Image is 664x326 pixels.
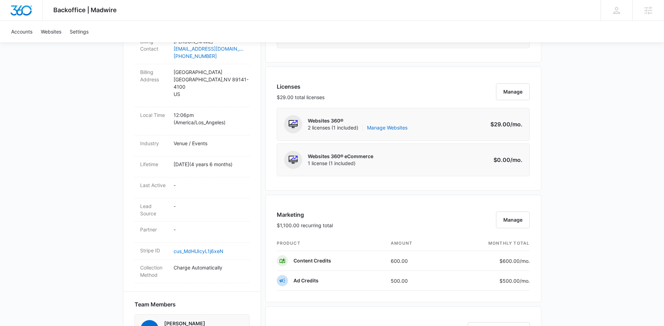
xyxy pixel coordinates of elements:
[367,124,407,131] a: Manage Websites
[135,222,250,243] div: Partner-
[140,202,168,217] dt: Lead Source
[135,177,250,198] div: Last Active-
[174,248,223,254] a: cus_MdHUIcyL1j6xeN
[53,6,117,14] span: Backoffice | Madwire
[135,64,250,107] div: Billing Address[GEOGRAPHIC_DATA][GEOGRAPHIC_DATA],NV 89141-4100US
[135,300,176,309] span: Team Members
[135,135,250,156] div: IndustryVenue / Events
[140,181,168,189] dt: Last Active
[385,251,445,271] td: 600.00
[135,107,250,135] div: Local Time12:06pm (America/Los_Angeles)
[7,21,37,42] a: Accounts
[445,236,530,251] th: monthly total
[174,68,244,98] p: [GEOGRAPHIC_DATA] [GEOGRAPHIC_DATA] , NV 89141-4100 US
[135,156,250,177] div: Lifetime[DATE](4 years 6 months)
[308,124,407,131] span: 2 licenses (1 included)
[293,257,331,264] p: Content Credits
[37,21,66,42] a: Websites
[520,258,530,264] span: /mo.
[174,45,244,52] a: [EMAIL_ADDRESS][DOMAIN_NAME]
[490,156,522,164] p: $0.00
[497,277,530,284] p: $500.00
[174,140,244,147] p: Venue / Events
[174,161,244,168] p: [DATE] ( 4 years 6 months )
[140,264,168,279] dt: Collection Method
[385,271,445,291] td: 500.00
[277,222,333,229] p: $1,100.00 recurring total
[497,257,530,265] p: $600.00
[174,264,244,271] p: Charge Automatically
[140,68,168,83] dt: Billing Address
[520,278,530,284] span: /mo.
[174,226,244,233] p: -
[277,210,333,219] h3: Marketing
[277,82,325,91] h3: Licenses
[135,243,250,260] div: Stripe IDcus_MdHUIcyL1j6xeN
[277,94,325,101] p: $29.00 total licenses
[140,247,168,254] dt: Stripe ID
[385,236,445,251] th: amount
[490,120,522,128] p: $29.00
[135,198,250,222] div: Lead Source-
[140,38,168,52] dt: Billing Contact
[496,83,530,100] button: Manage
[496,212,530,228] button: Manage
[510,121,522,128] span: /mo.
[277,236,386,251] th: product
[140,111,168,119] dt: Local Time
[510,156,522,163] span: /mo.
[174,202,244,210] p: -
[174,52,244,60] a: [PHONE_NUMBER]
[135,34,250,64] div: Billing Contact[PERSON_NAME][EMAIL_ADDRESS][DOMAIN_NAME][PHONE_NUMBER]
[174,181,244,189] p: -
[135,260,250,283] div: Collection MethodCharge Automatically
[140,226,168,233] dt: Partner
[140,161,168,168] dt: Lifetime
[174,111,244,126] p: 12:06pm ( America/Los_Angeles )
[308,153,373,160] p: Websites 360® eCommerce
[140,140,168,147] dt: Industry
[308,160,373,167] span: 1 license (1 included)
[293,277,319,284] p: Ad Credits
[308,117,407,124] p: Websites 360®
[66,21,93,42] a: Settings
